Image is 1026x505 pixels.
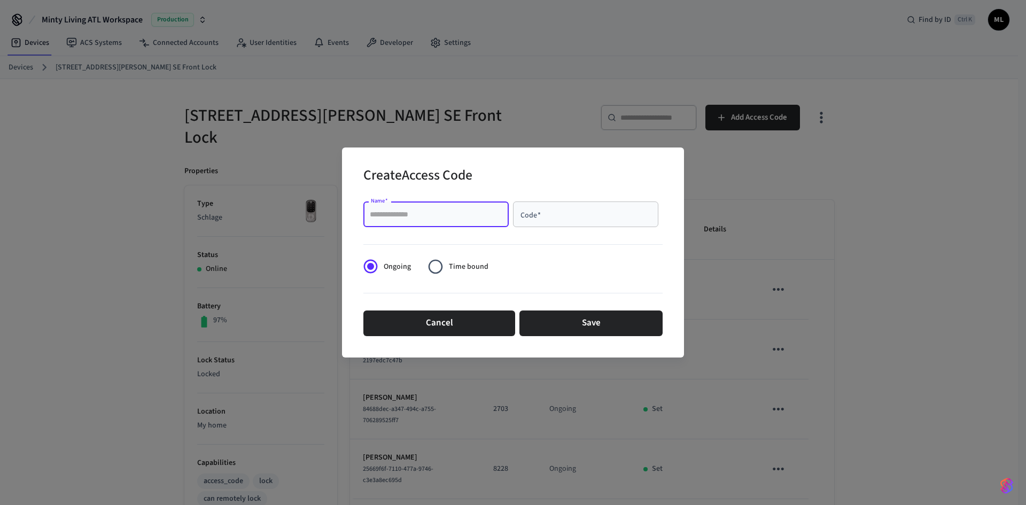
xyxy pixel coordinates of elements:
[519,310,663,336] button: Save
[384,261,411,273] span: Ongoing
[363,160,472,193] h2: Create Access Code
[1000,477,1013,494] img: SeamLogoGradient.69752ec5.svg
[363,310,515,336] button: Cancel
[449,261,488,273] span: Time bound
[371,197,388,205] label: Name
